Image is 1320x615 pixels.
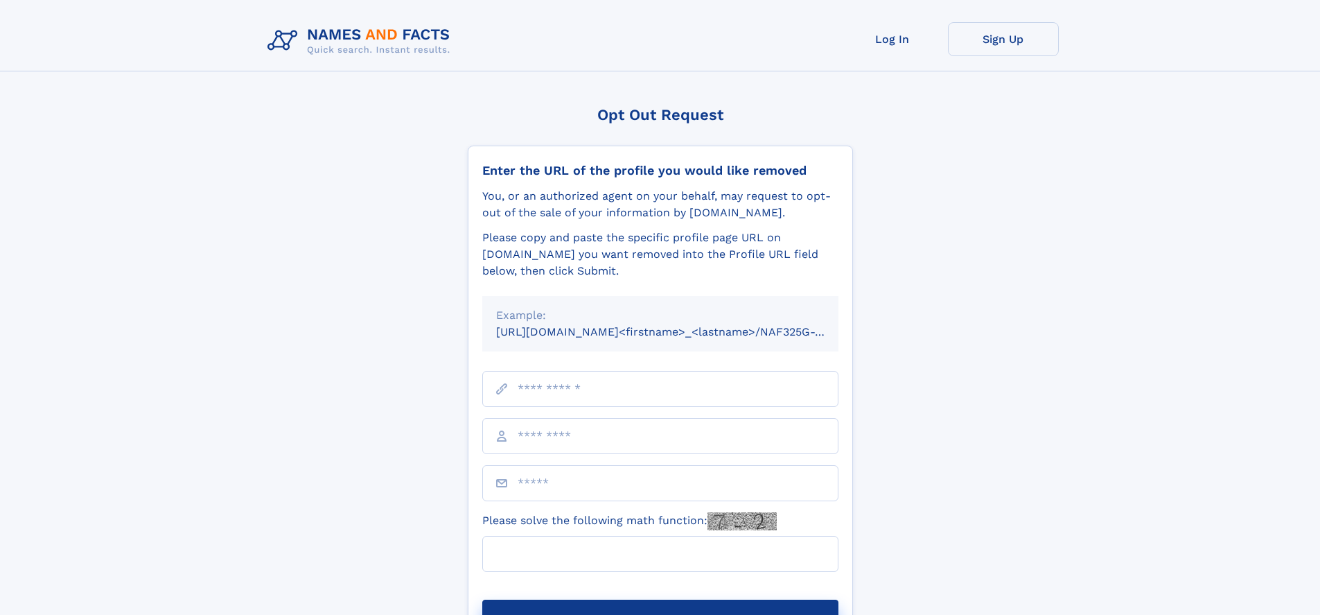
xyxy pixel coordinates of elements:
[837,22,948,56] a: Log In
[496,307,825,324] div: Example:
[468,106,853,123] div: Opt Out Request
[482,512,777,530] label: Please solve the following math function:
[482,188,838,221] div: You, or an authorized agent on your behalf, may request to opt-out of the sale of your informatio...
[948,22,1059,56] a: Sign Up
[496,325,865,338] small: [URL][DOMAIN_NAME]<firstname>_<lastname>/NAF325G-xxxxxxxx
[262,22,461,60] img: Logo Names and Facts
[482,163,838,178] div: Enter the URL of the profile you would like removed
[482,229,838,279] div: Please copy and paste the specific profile page URL on [DOMAIN_NAME] you want removed into the Pr...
